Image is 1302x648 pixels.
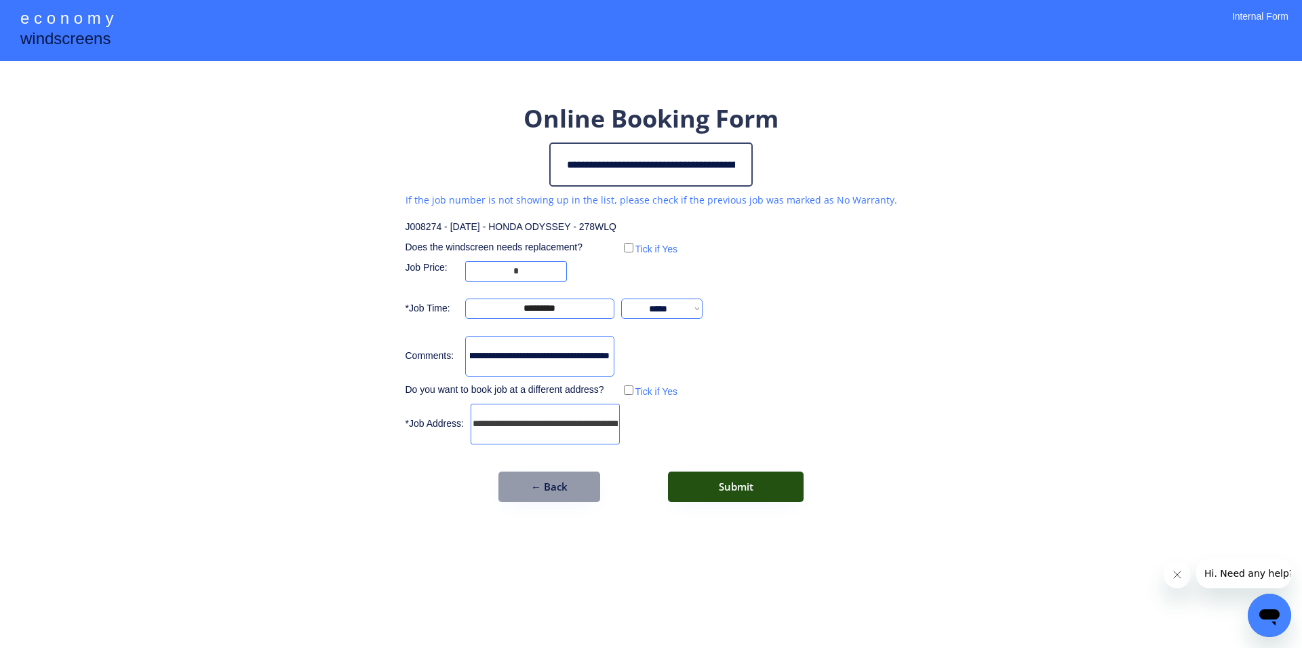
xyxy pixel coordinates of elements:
label: Tick if Yes [635,386,678,397]
div: windscreens [20,27,111,54]
label: Tick if Yes [635,244,678,254]
div: Comments: [406,349,458,363]
iframe: Message from company [1196,558,1291,588]
iframe: Close message [1164,561,1191,588]
div: Job Price: [406,261,458,275]
div: *Job Time: [406,302,458,316]
div: e c o n o m y [20,7,113,33]
span: Hi. Need any help? [8,9,98,20]
div: J008274 - [DATE] - HONDA ODYSSEY - 278WLQ [406,221,616,234]
div: Internal Form [1232,10,1288,41]
iframe: Button to launch messaging window [1248,594,1291,637]
div: Do you want to book job at a different address? [406,383,614,397]
div: Does the windscreen needs replacement? [406,241,614,254]
div: Online Booking Form [524,102,778,136]
button: ← Back [498,472,600,502]
button: Submit [668,472,804,502]
div: *Job Address: [406,417,464,431]
div: If the job number is not showing up in the list, please check if the previous job was marked as N... [406,193,897,207]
